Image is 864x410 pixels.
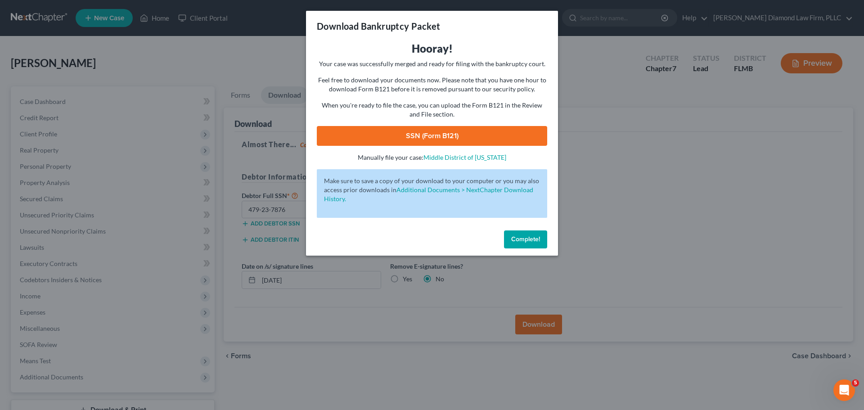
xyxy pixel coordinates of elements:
iframe: Intercom live chat [833,379,855,401]
p: Feel free to download your documents now. Please note that you have one hour to download Form B12... [317,76,547,94]
span: 5 [852,379,859,387]
button: Complete! [504,230,547,248]
h3: Hooray! [317,41,547,56]
p: When you're ready to file the case, you can upload the Form B121 in the Review and File section. [317,101,547,119]
p: Your case was successfully merged and ready for filing with the bankruptcy court. [317,59,547,68]
a: Additional Documents > NextChapter Download History. [324,186,533,203]
h3: Download Bankruptcy Packet [317,20,440,32]
span: Complete! [511,235,540,243]
a: SSN (Form B121) [317,126,547,146]
a: Middle District of [US_STATE] [423,153,506,161]
p: Manually file your case: [317,153,547,162]
p: Make sure to save a copy of your download to your computer or you may also access prior downloads in [324,176,540,203]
